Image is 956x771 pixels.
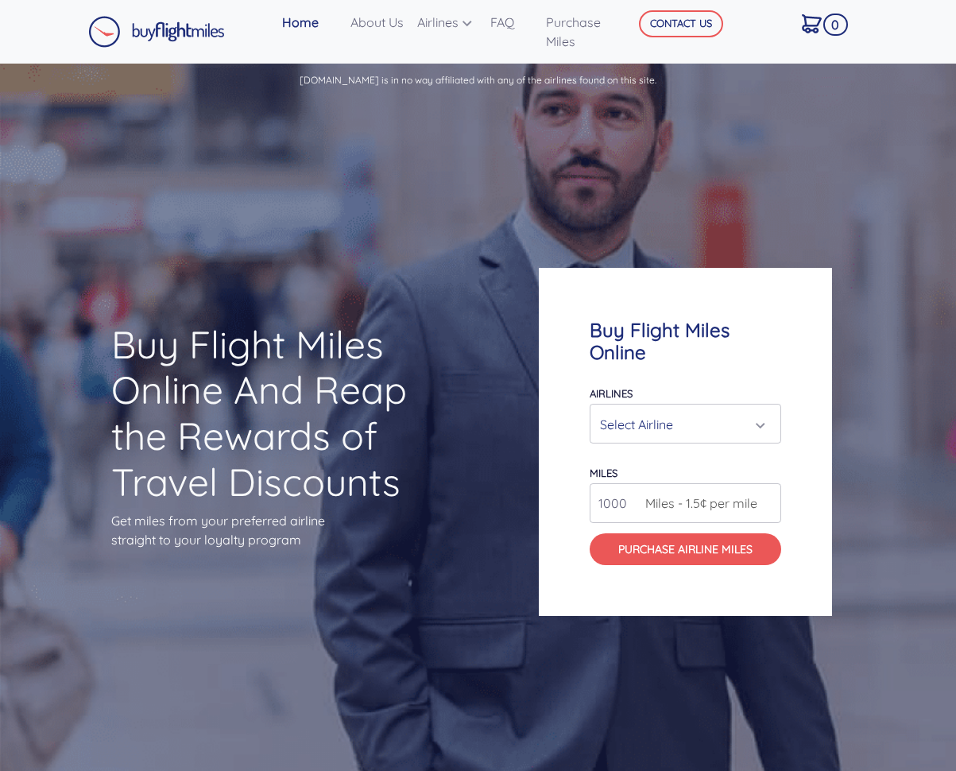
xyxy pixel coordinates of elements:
[637,494,757,513] span: Miles - 1.5¢ per mile
[590,533,781,565] button: Purchase Airline Miles
[88,16,225,48] img: Buy Flight Miles Logo
[344,6,411,38] a: About Us
[590,319,781,365] h4: Buy Flight Miles Online
[411,6,484,38] a: Airlines
[276,6,344,38] a: Home
[111,322,417,505] h1: Buy Flight Miles Online And Reap the Rewards of Travel Discounts
[600,409,761,440] div: Select Airline
[540,6,626,57] a: Purchase Miles
[795,6,844,40] a: 0
[802,14,822,33] img: Cart
[88,12,225,52] a: Buy Flight Miles Logo
[111,511,417,549] p: Get miles from your preferred airline straight to your loyalty program
[484,6,540,38] a: FAQ
[590,387,633,400] label: Airlines
[590,467,617,479] label: miles
[590,404,781,444] button: Select Airline
[639,10,723,37] button: CONTACT US
[823,14,848,36] span: 0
